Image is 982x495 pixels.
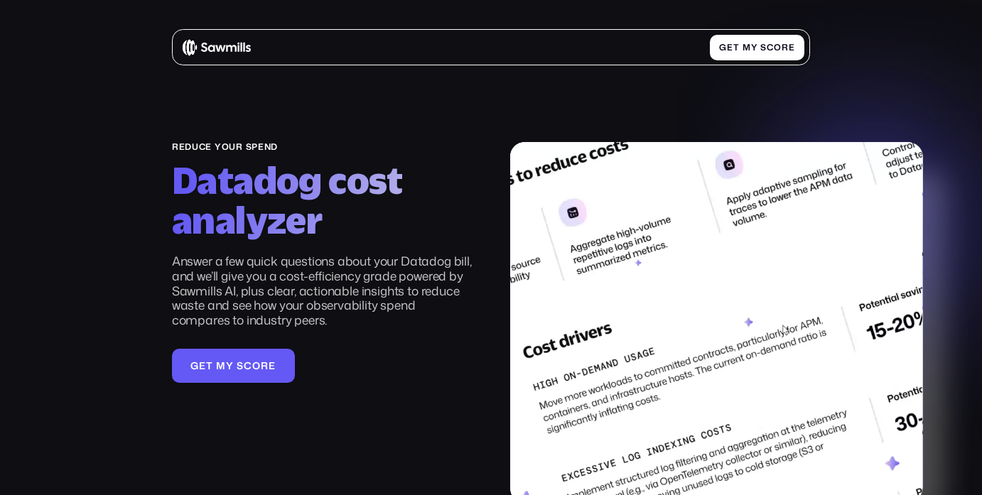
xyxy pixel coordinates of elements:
p: Answer a few quick questions about your Datadog bill, and we’ll give you a cost-efficiency grade ... [172,254,472,328]
div: reduce your spend [172,142,472,153]
a: Get my score [710,35,805,60]
h2: Datadog cost analyzer [172,160,472,239]
div: Get my score [182,360,285,372]
a: Get my score [172,349,295,383]
div: Get my score [719,43,794,53]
